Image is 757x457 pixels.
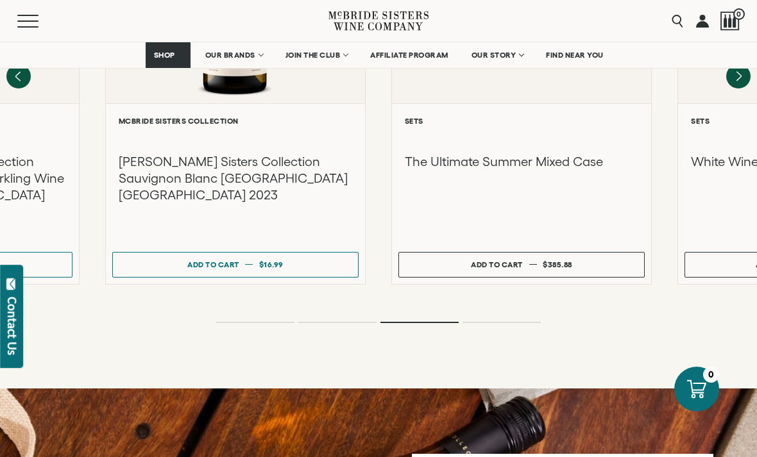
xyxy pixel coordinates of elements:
button: Add to cart $16.99 [112,252,359,278]
button: Mobile Menu Trigger [17,15,64,28]
a: JOIN THE CLUB [277,42,356,68]
div: Add to cart [187,255,239,274]
span: SHOP [154,51,176,60]
a: SHOP [146,42,191,68]
h6: McBride Sisters Collection [119,117,352,125]
li: Page dot 3 [380,322,459,323]
span: OUR STORY [472,51,516,60]
h3: [PERSON_NAME] Sisters Collection Sauvignon Blanc [GEOGRAPHIC_DATA] [GEOGRAPHIC_DATA] 2023 [119,153,352,203]
span: AFFILIATE PROGRAM [370,51,448,60]
li: Page dot 2 [298,322,377,323]
a: OUR BRANDS [197,42,271,68]
a: FIND NEAR YOU [538,42,612,68]
h3: The Ultimate Summer Mixed Case [405,153,638,170]
span: JOIN THE CLUB [285,51,341,60]
a: OUR STORY [463,42,532,68]
button: Next [726,64,751,88]
li: Page dot 4 [463,322,541,323]
div: Contact Us [6,297,19,355]
span: $385.88 [543,260,572,269]
div: 0 [703,367,719,383]
a: AFFILIATE PROGRAM [362,42,457,68]
span: $16.99 [259,260,284,269]
h6: Sets [405,117,638,125]
li: Page dot 1 [216,322,294,323]
span: OUR BRANDS [205,51,255,60]
span: FIND NEAR YOU [546,51,604,60]
button: Add to cart $385.88 [398,252,645,278]
span: 0 [733,8,745,20]
div: Add to cart [471,255,523,274]
button: Previous [6,64,31,88]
